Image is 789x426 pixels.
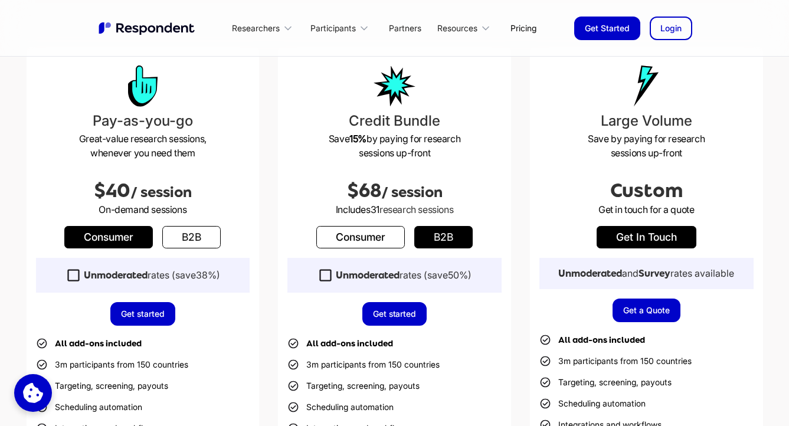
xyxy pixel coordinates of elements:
[287,202,502,217] p: Includes
[36,378,168,394] li: Targeting, screening, payouts
[539,353,692,369] li: 3m participants from 150 countries
[371,204,379,215] span: 31
[349,133,366,145] strong: 15%
[36,202,250,217] p: On-demand sessions
[316,226,405,248] a: Consumer
[110,302,175,326] a: Get started
[36,132,250,160] p: Great-value research sessions, whenever you need them
[97,21,198,36] a: home
[232,22,280,34] div: Researchers
[310,22,356,34] div: Participants
[287,378,420,394] li: Targeting, screening, payouts
[336,269,472,281] div: rates (save )
[303,14,379,42] div: Participants
[501,14,546,42] a: Pricing
[64,226,153,248] a: Consumer
[574,17,640,40] a: Get Started
[36,356,188,373] li: 3m participants from 150 countries
[558,335,645,345] strong: All add-ons included
[55,339,142,348] strong: All add-ons included
[558,268,622,279] strong: Unmoderated
[379,14,431,42] a: Partners
[539,202,754,217] p: Get in touch for a quote
[639,268,670,279] strong: Survey
[613,299,680,322] a: Get a Quote
[558,267,734,280] div: and rates available
[36,399,142,415] li: Scheduling automation
[36,110,250,132] h3: Pay-as-you-go
[381,184,443,201] span: / session
[306,339,393,348] strong: All add-ons included
[196,269,217,281] span: 38%
[539,374,672,391] li: Targeting, screening, payouts
[336,270,400,281] strong: Unmoderated
[130,184,192,201] span: / session
[379,204,453,215] span: research sessions
[287,132,502,160] p: Save by paying for research sessions up-front
[448,269,468,281] span: 50%
[650,17,692,40] a: Login
[94,180,130,201] span: $40
[84,269,220,281] div: rates (save )
[431,14,501,42] div: Resources
[597,226,696,248] a: get in touch
[287,356,440,373] li: 3m participants from 150 countries
[287,399,394,415] li: Scheduling automation
[362,302,427,326] a: Get started
[539,110,754,132] h3: Large Volume
[347,180,381,201] span: $68
[414,226,473,248] a: b2b
[287,110,502,132] h3: Credit Bundle
[97,21,198,36] img: Untitled UI logotext
[84,270,148,281] strong: Unmoderated
[539,132,754,160] p: Save by paying for research sessions up-front
[437,22,477,34] div: Resources
[539,395,646,412] li: Scheduling automation
[225,14,303,42] div: Researchers
[162,226,221,248] a: b2b
[610,180,683,201] span: Custom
